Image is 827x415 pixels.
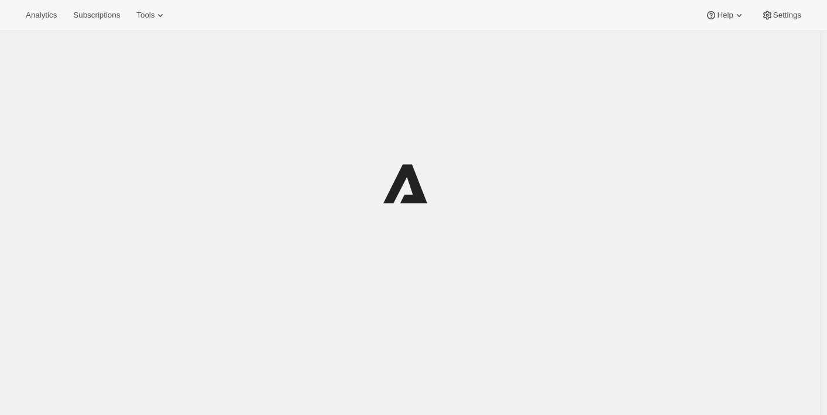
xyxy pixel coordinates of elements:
button: Subscriptions [66,7,127,23]
span: Help [717,11,733,20]
button: Settings [754,7,808,23]
button: Help [698,7,751,23]
button: Tools [129,7,173,23]
button: Analytics [19,7,64,23]
span: Tools [136,11,155,20]
span: Analytics [26,11,57,20]
span: Settings [773,11,801,20]
span: Subscriptions [73,11,120,20]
